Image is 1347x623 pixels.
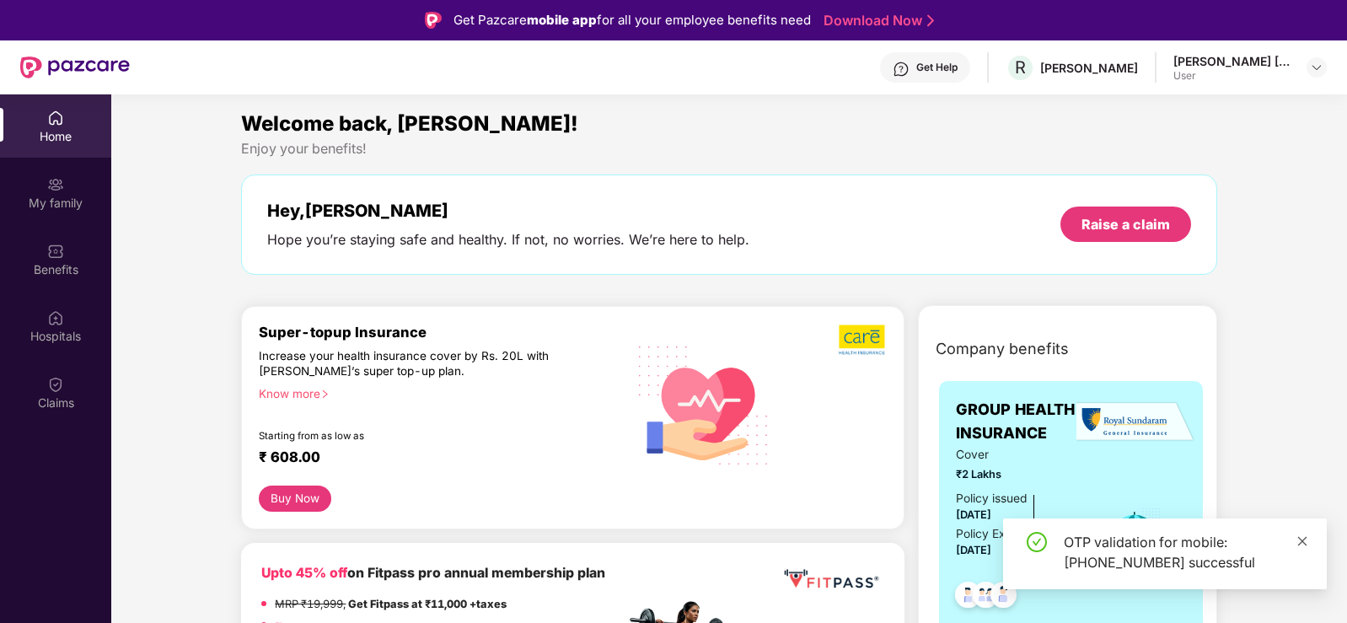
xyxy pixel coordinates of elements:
img: svg+xml;base64,PHN2ZyB4bWxucz0iaHR0cDovL3d3dy53My5vcmcvMjAwMC9zdmciIHdpZHRoPSI0OC45MTUiIGhlaWdodD... [965,577,1006,618]
strong: mobile app [527,12,597,28]
button: Buy Now [259,486,330,512]
del: MRP ₹19,999, [275,598,346,610]
img: svg+xml;base64,PHN2ZyBpZD0iSG9zcGl0YWxzIiB4bWxucz0iaHR0cDovL3d3dy53My5vcmcvMjAwMC9zdmciIHdpZHRoPS... [47,309,64,326]
span: GROUP HEALTH INSURANCE [956,398,1085,446]
img: svg+xml;base64,PHN2ZyBpZD0iRHJvcGRvd24tMzJ4MzIiIHhtbG5zPSJodHRwOi8vd3d3LnczLm9yZy8yMDAwL3N2ZyIgd2... [1310,61,1323,74]
img: svg+xml;base64,PHN2ZyBpZD0iSG9tZSIgeG1sbnM9Imh0dHA6Ly93d3cudzMub3JnLzIwMDAvc3ZnIiB3aWR0aD0iMjAiIG... [47,110,64,126]
div: Policy issued [956,490,1027,508]
img: svg+xml;base64,PHN2ZyBpZD0iSGVscC0zMngzMiIgeG1sbnM9Imh0dHA6Ly93d3cudzMub3JnLzIwMDAvc3ZnIiB3aWR0aD... [893,61,910,78]
span: ₹2 Lakhs [956,466,1085,483]
div: Know more [259,386,614,398]
img: icon [1108,507,1162,562]
div: Starting from as low as [259,430,553,442]
div: Policy Expiry [956,525,1026,544]
img: Stroke [927,12,934,30]
img: fppp.png [781,563,882,594]
div: ₹ 608.00 [259,448,608,469]
img: b5dec4f62d2307b9de63beb79f102df3.png [839,324,887,356]
div: User [1173,69,1291,83]
img: svg+xml;base64,PHN2ZyB4bWxucz0iaHR0cDovL3d3dy53My5vcmcvMjAwMC9zdmciIHdpZHRoPSI0OC45NDMiIGhlaWdodD... [947,577,989,618]
div: Hope you’re staying safe and healthy. If not, no worries. We’re here to help. [267,231,749,249]
a: Download Now [824,12,929,30]
img: insurerLogo [1076,401,1194,443]
div: [PERSON_NAME] [PERSON_NAME] [1173,53,1291,69]
img: svg+xml;base64,PHN2ZyBpZD0iQmVuZWZpdHMiIHhtbG5zPSJodHRwOi8vd3d3LnczLm9yZy8yMDAwL3N2ZyIgd2lkdGg9Ij... [47,243,64,260]
span: check-circle [1027,532,1047,552]
img: svg+xml;base64,PHN2ZyB3aWR0aD0iMjAiIGhlaWdodD0iMjAiIHZpZXdCb3g9IjAgMCAyMCAyMCIgZmlsbD0ibm9uZSIgeG... [47,176,64,193]
span: R [1015,57,1026,78]
b: Upto 45% off [261,565,347,581]
img: svg+xml;base64,PHN2ZyB4bWxucz0iaHR0cDovL3d3dy53My5vcmcvMjAwMC9zdmciIHdpZHRoPSI0OC45NDMiIGhlaWdodD... [983,577,1024,618]
img: Logo [425,12,442,29]
div: Increase your health insurance cover by Rs. 20L with [PERSON_NAME]’s super top-up plan. [259,348,552,379]
strong: Get Fitpass at ₹11,000 +taxes [348,598,507,610]
div: Super-topup Insurance [259,324,625,341]
span: right [320,389,330,399]
b: on Fitpass pro annual membership plan [261,565,605,581]
img: svg+xml;base64,PHN2ZyB4bWxucz0iaHR0cDovL3d3dy53My5vcmcvMjAwMC9zdmciIHhtbG5zOnhsaW5rPSJodHRwOi8vd3... [625,325,782,484]
div: Get Pazcare for all your employee benefits need [453,10,811,30]
span: [DATE] [956,508,991,521]
div: Raise a claim [1081,215,1170,234]
span: Company benefits [936,337,1069,361]
span: Cover [956,446,1085,465]
div: Get Help [916,61,958,74]
img: svg+xml;base64,PHN2ZyBpZD0iQ2xhaW0iIHhtbG5zPSJodHRwOi8vd3d3LnczLm9yZy8yMDAwL3N2ZyIgd2lkdGg9IjIwIi... [47,376,64,393]
span: close [1296,535,1308,547]
div: Hey, [PERSON_NAME] [267,201,749,221]
div: [PERSON_NAME] [1040,60,1138,76]
span: [DATE] [956,544,991,556]
img: New Pazcare Logo [20,56,130,78]
div: Enjoy your benefits! [241,140,1216,158]
span: Welcome back, [PERSON_NAME]! [241,111,578,136]
div: OTP validation for mobile: [PHONE_NUMBER] successful [1064,532,1307,572]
